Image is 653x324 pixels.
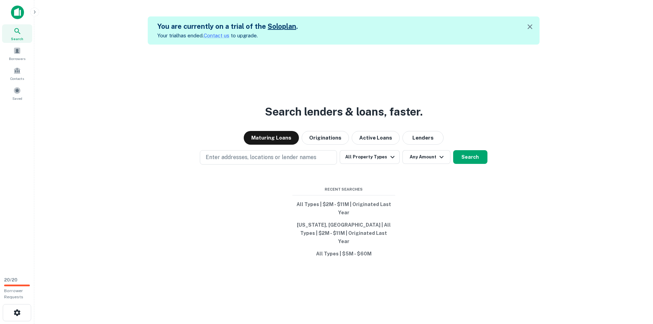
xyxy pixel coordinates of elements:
button: Enter addresses, locations or lender names [200,150,337,165]
button: Lenders [402,131,444,145]
a: Soloplan [268,22,296,31]
span: 20 / 20 [4,277,17,283]
a: Contact us [204,33,229,38]
p: Your trial has ended. to upgrade. [157,32,298,40]
span: Saved [12,96,22,101]
button: All Types | $2M - $11M | Originated Last Year [292,198,395,219]
h3: Search lenders & loans, faster. [265,104,423,120]
button: Search [453,150,487,164]
p: Enter addresses, locations or lender names [206,153,316,161]
button: Maturing Loans [244,131,299,145]
span: Recent Searches [292,187,395,192]
span: Borrower Requests [4,288,23,299]
span: Borrowers [9,56,25,61]
span: Contacts [10,76,24,81]
button: Originations [302,131,349,145]
button: All Types | $5M - $60M [292,248,395,260]
iframe: Chat Widget [619,269,653,302]
button: All Property Types [340,150,399,164]
a: Search [2,24,32,43]
button: Active Loans [352,131,400,145]
button: [US_STATE], [GEOGRAPHIC_DATA] | All Types | $2M - $11M | Originated Last Year [292,219,395,248]
img: capitalize-icon.png [11,5,24,19]
a: Borrowers [2,44,32,63]
button: Any Amount [402,150,450,164]
h5: You are currently on a trial of the . [157,21,298,32]
a: Contacts [2,64,32,83]
a: Saved [2,84,32,103]
span: Search [11,36,23,41]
